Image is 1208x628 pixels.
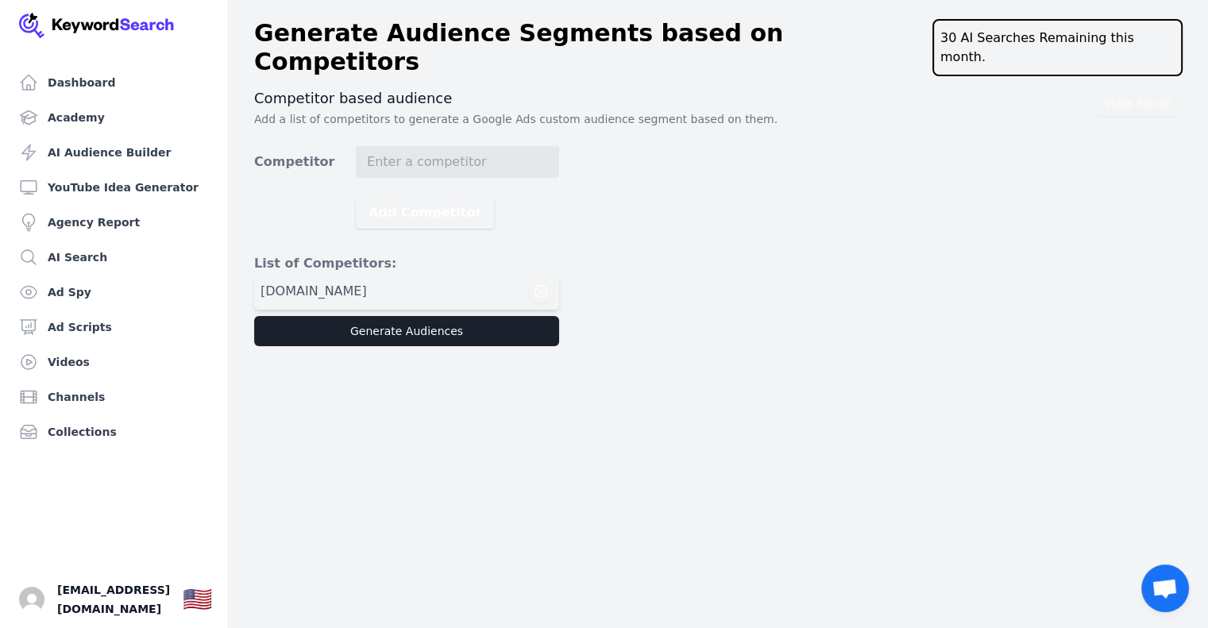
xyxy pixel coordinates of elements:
button: Add Competitor [356,197,494,229]
a: Agency Report [13,206,215,238]
a: AI Search [13,241,215,273]
div: 30 AI Searches Remaining this month. [932,19,1183,76]
button: Video Tutorial [1097,92,1179,116]
img: Reganam Limited [19,587,44,612]
p: Add a list of competitors to generate a Google Ads custom audience segment based on them. [254,111,1183,127]
span: [DOMAIN_NAME] [261,282,367,301]
a: Ad Spy [13,276,215,308]
input: Enter a competitor [356,146,559,178]
button: Open user button [19,587,44,612]
h3: List of Competitors: [254,254,559,273]
button: Generate Audiences [254,316,559,346]
img: Your Company [19,13,175,38]
h1: Generate Audience Segments based on Competitors [254,19,932,76]
h3: Competitor based audience [254,89,1183,108]
a: Collections [13,416,215,448]
a: Dashboard [13,67,215,98]
span: [EMAIL_ADDRESS][DOMAIN_NAME] [57,580,170,618]
div: 🇺🇸 [183,585,212,614]
a: YouTube Idea Generator [13,171,215,203]
a: AI Audience Builder [13,137,215,168]
a: Videos [13,346,215,378]
a: Channels [13,381,215,413]
button: 🇺🇸 [183,584,212,615]
label: Competitor [254,152,356,171]
a: Open chat [1141,564,1189,612]
a: Ad Scripts [13,311,215,343]
a: Academy [13,102,215,133]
